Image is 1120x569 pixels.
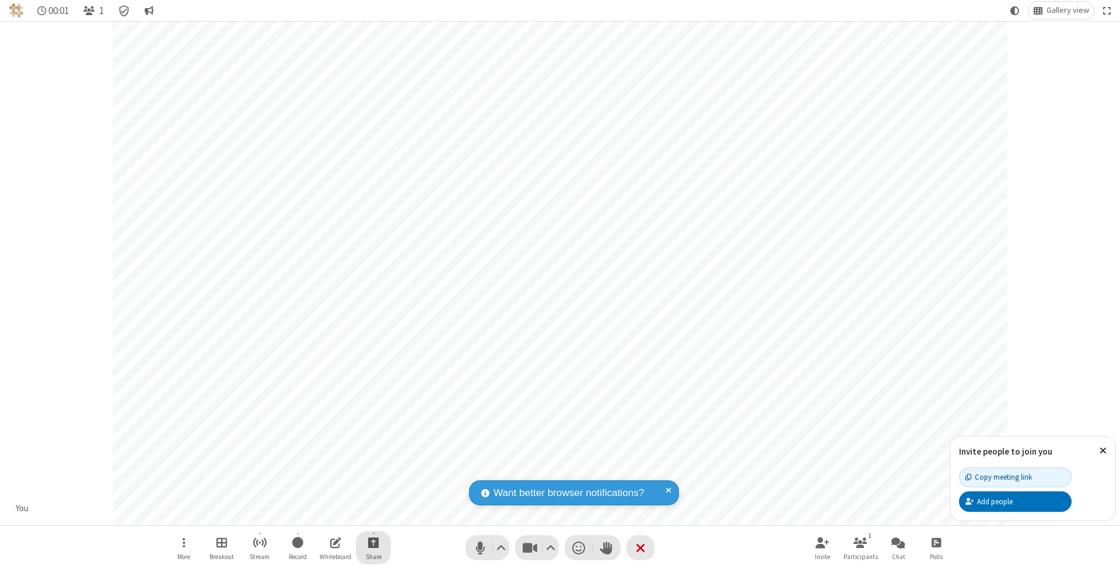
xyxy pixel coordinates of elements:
[250,553,269,560] span: Stream
[177,553,190,560] span: More
[892,553,905,560] span: Chat
[805,531,840,564] button: Invite participants (⌘+Shift+I)
[965,472,1032,483] div: Copy meeting link
[289,553,307,560] span: Record
[543,535,559,560] button: Video setting
[626,535,654,560] button: End or leave meeting
[318,531,353,564] button: Open shared whiteboard
[204,531,239,564] button: Manage Breakout Rooms
[843,553,878,560] span: Participants
[919,531,954,564] button: Open poll
[466,535,509,560] button: Mute (⌘+Shift+A)
[843,531,878,564] button: Open participant list
[209,553,234,560] span: Breakout
[139,2,158,19] button: Conversation
[494,535,509,560] button: Audio settings
[959,446,1052,457] label: Invite people to join you
[515,535,559,560] button: Stop video (⌘+Shift+V)
[48,5,69,16] span: 00:01
[959,467,1072,487] button: Copy meeting link
[1046,6,1089,15] span: Gallery view
[1006,2,1024,19] button: Using system theme
[494,486,644,501] span: Want better browser notifications?
[12,502,33,515] div: You
[33,2,74,19] div: Timer
[565,535,593,560] button: Send a reaction
[78,2,108,19] button: Open participant list
[356,531,391,564] button: Start sharing
[99,5,104,16] span: 1
[9,4,23,18] img: QA Selenium DO NOT DELETE OR CHANGE
[593,535,621,560] button: Raise hand
[113,2,135,19] div: Meeting details Encryption enabled
[366,553,381,560] span: Share
[1098,2,1116,19] button: Fullscreen
[930,553,943,560] span: Polls
[881,531,916,564] button: Open chat
[320,553,351,560] span: Whiteboard
[865,530,875,541] div: 1
[815,553,830,560] span: Invite
[242,531,277,564] button: Start streaming
[166,531,201,564] button: Open menu
[1028,2,1094,19] button: Change layout
[959,491,1072,511] button: Add people
[1091,437,1115,465] button: Close popover
[280,531,315,564] button: Start recording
